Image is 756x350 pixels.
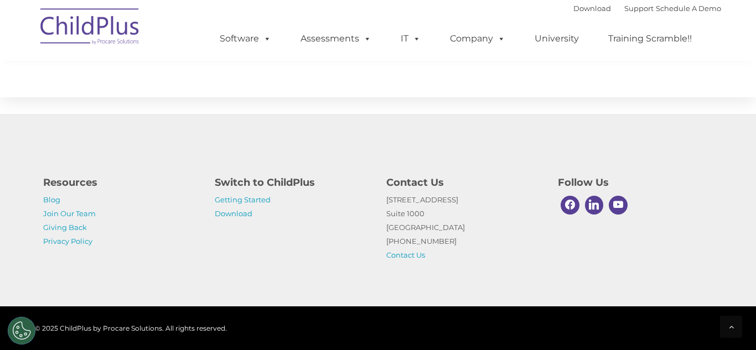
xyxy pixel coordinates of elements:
[701,297,756,350] iframe: Chat Widget
[43,195,60,204] a: Blog
[215,175,370,190] h4: Switch to ChildPlus
[154,118,201,127] span: Phone number
[386,175,541,190] h4: Contact Us
[390,28,432,50] a: IT
[215,209,252,218] a: Download
[386,193,541,262] p: [STREET_ADDRESS] Suite 1000 [GEOGRAPHIC_DATA] [PHONE_NUMBER]
[8,317,35,344] button: Cookies Settings
[524,28,590,50] a: University
[656,4,721,13] a: Schedule A Demo
[386,250,425,259] a: Contact Us
[154,73,188,81] span: Last name
[558,193,582,217] a: Facebook
[573,4,611,13] a: Download
[606,193,630,217] a: Youtube
[215,195,271,204] a: Getting Started
[35,324,227,332] span: © 2025 ChildPlus by Procare Solutions. All rights reserved.
[209,28,282,50] a: Software
[597,28,703,50] a: Training Scramble!!
[582,193,607,217] a: Linkedin
[43,223,87,232] a: Giving Back
[558,175,713,190] h4: Follow Us
[43,209,96,218] a: Join Our Team
[43,237,92,245] a: Privacy Policy
[43,175,198,190] h4: Resources
[289,28,382,50] a: Assessments
[35,1,146,56] img: ChildPlus by Procare Solutions
[624,4,654,13] a: Support
[439,28,516,50] a: Company
[573,4,721,13] font: |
